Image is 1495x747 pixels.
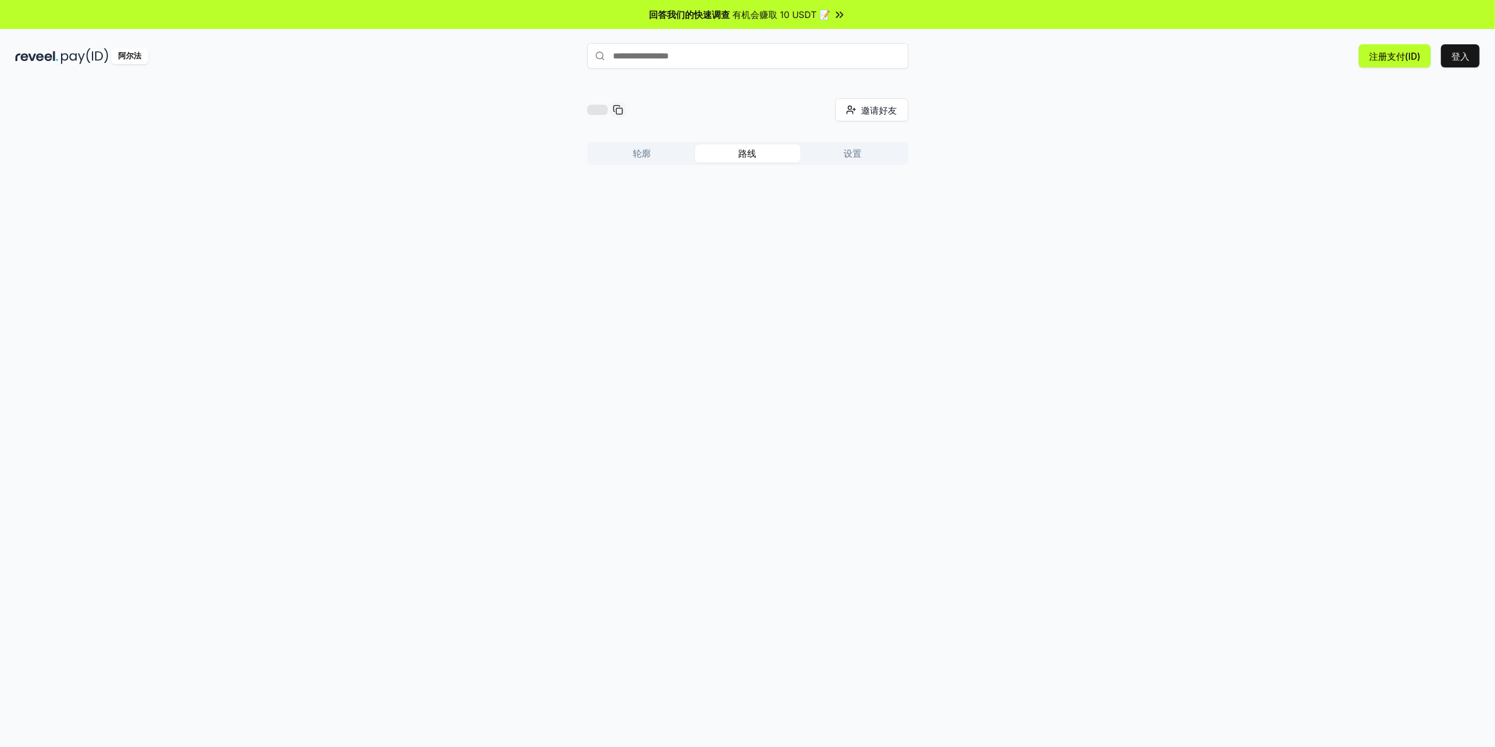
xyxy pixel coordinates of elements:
[1451,51,1469,62] font: 登入
[739,148,757,159] font: 路线
[844,148,862,159] font: 设置
[61,48,109,64] img: 付款编号
[650,9,730,20] font: 回答我们的快速调查
[1359,44,1431,67] button: 注册支付(ID)
[733,9,831,20] font: 有机会赚取 10 USDT 📝
[835,98,908,121] button: 邀请好友
[15,48,58,64] img: 揭示黑暗
[1441,44,1480,67] button: 登入
[633,148,651,159] font: 轮廓
[862,105,898,116] font: 邀请好友
[1369,51,1420,62] font: 注册支付(ID)
[118,51,141,60] font: 阿尔法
